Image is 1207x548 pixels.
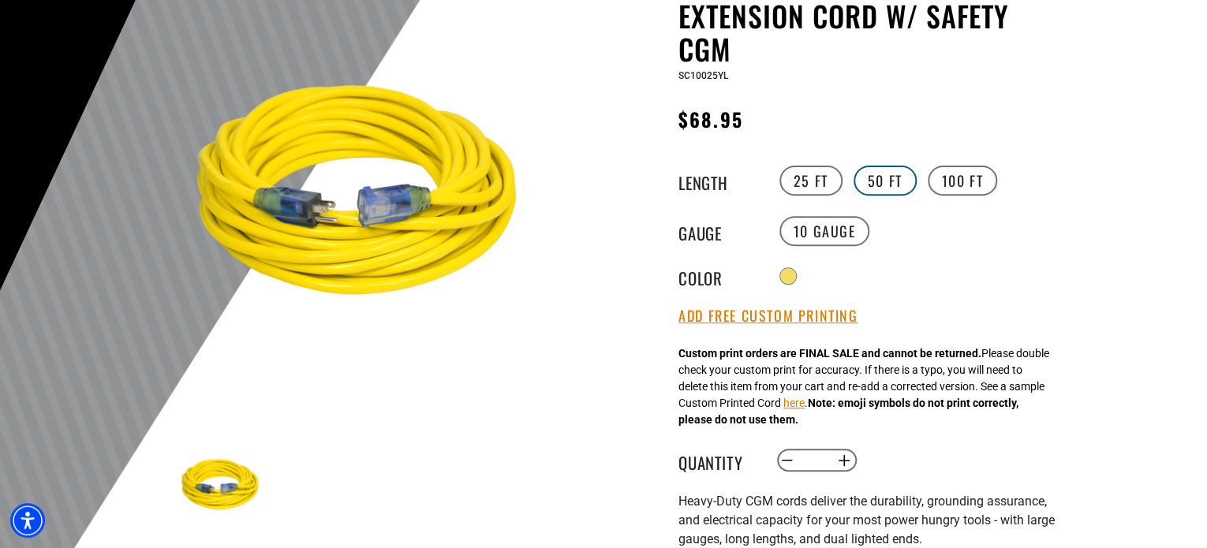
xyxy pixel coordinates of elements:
[678,450,757,471] label: Quantity
[678,266,757,286] legend: Color
[783,395,805,412] button: here
[678,397,1018,426] strong: Note: emoji symbols do not print correctly, please do not use them.
[10,503,45,538] div: Accessibility Menu
[854,166,917,196] label: 50 FT
[678,308,858,325] button: Add Free Custom Printing
[779,166,843,196] label: 25 FT
[678,70,728,81] span: SC10025YL
[678,105,742,133] span: $68.95
[678,345,1049,428] div: Please double check your custom print for accuracy. If there is a typo, you will need to delete t...
[177,6,557,386] img: yellow
[928,166,998,196] label: 100 FT
[678,494,1055,546] span: Heavy-Duty CGM cords deliver the durability, grounding assurance, and electrical capacity for you...
[678,170,757,191] legend: Length
[177,440,268,531] img: yellow
[779,216,870,246] label: 10 Gauge
[678,347,981,360] strong: Custom print orders are FINAL SALE and cannot be returned.
[678,221,757,241] legend: Gauge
